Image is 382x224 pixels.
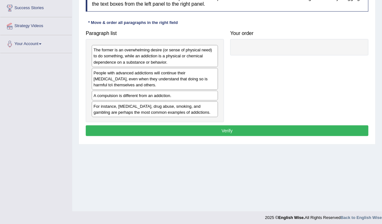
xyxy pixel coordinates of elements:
a: Your Account [0,35,72,51]
div: A compulsion is different from an addiction. [92,91,218,101]
div: People with advanced addictions will continue their [MEDICAL_DATA], even when they understand tha... [92,68,218,90]
h4: Paragraph list [86,31,224,36]
strong: English Wise. [278,215,305,220]
a: Back to English Wise [341,215,382,220]
button: Verify [86,125,368,136]
a: Strategy Videos [0,17,72,33]
div: 2025 © All Rights Reserved [265,211,382,221]
div: * Move & order all paragraphs in the right field [86,20,180,26]
h4: Your order [230,31,368,36]
div: The former is an overwhelming desire (or sense of physical need) to do something, while an addict... [92,45,218,67]
div: For instance, [MEDICAL_DATA], drug abuse, smoking, and gambling are perhaps the most common examp... [92,101,218,117]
